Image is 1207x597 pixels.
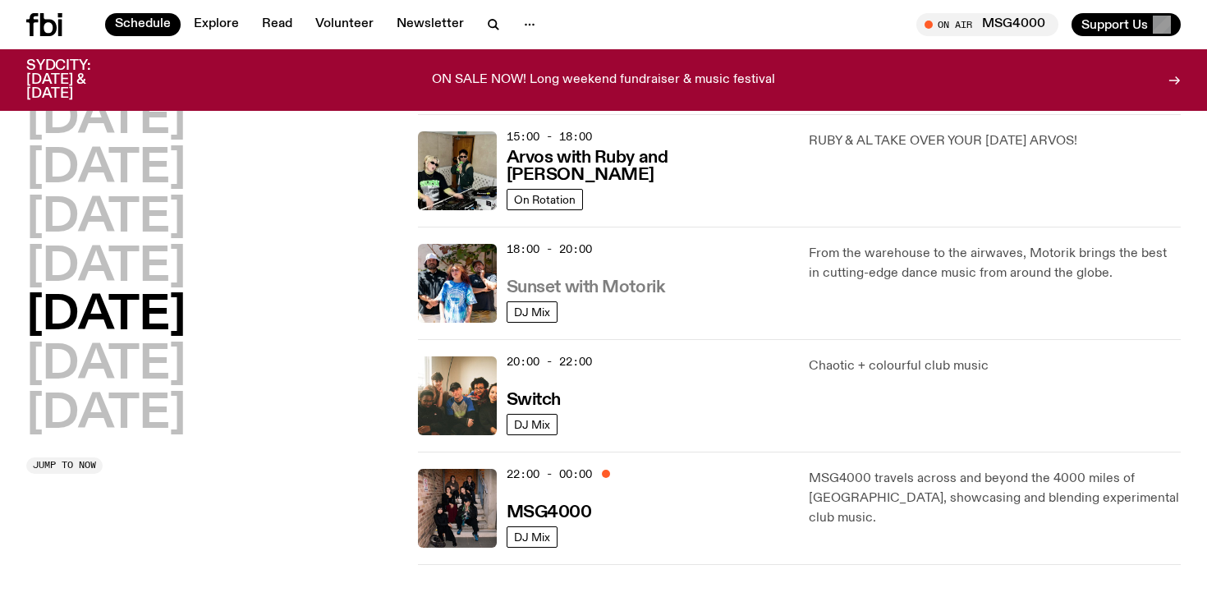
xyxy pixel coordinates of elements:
[305,13,383,36] a: Volunteer
[26,293,186,339] button: [DATE]
[809,244,1181,283] p: From the warehouse to the airwaves, Motorik brings the best in cutting-edge dance music from arou...
[507,146,790,184] a: Arvos with Ruby and [PERSON_NAME]
[507,526,558,548] a: DJ Mix
[1081,17,1148,32] span: Support Us
[184,13,249,36] a: Explore
[418,131,497,210] img: Ruby wears a Collarbones t shirt and pretends to play the DJ decks, Al sings into a pringles can....
[432,73,775,88] p: ON SALE NOW! Long weekend fundraiser & music festival
[387,13,474,36] a: Newsletter
[507,354,592,370] span: 20:00 - 22:00
[26,146,186,192] button: [DATE]
[514,418,550,430] span: DJ Mix
[252,13,302,36] a: Read
[809,131,1181,151] p: RUBY & AL TAKE OVER YOUR [DATE] ARVOS!
[33,461,96,470] span: Jump to now
[916,13,1058,36] button: On AirMSG4000
[507,504,592,521] h3: MSG4000
[507,301,558,323] a: DJ Mix
[507,279,665,296] h3: Sunset with Motorik
[418,356,497,435] img: A warm film photo of the switch team sitting close together. from left to right: Cedar, Lau, Sand...
[507,466,592,482] span: 22:00 - 00:00
[26,342,186,388] button: [DATE]
[1072,13,1181,36] button: Support Us
[507,129,592,145] span: 15:00 - 18:00
[26,457,103,474] button: Jump to now
[26,392,186,438] button: [DATE]
[507,392,561,409] h3: Switch
[418,244,497,323] img: Andrew, Reenie, and Pat stand in a row, smiling at the camera, in dappled light with a vine leafe...
[507,501,592,521] a: MSG4000
[514,305,550,318] span: DJ Mix
[26,97,186,143] button: [DATE]
[507,276,665,296] a: Sunset with Motorik
[514,193,576,205] span: On Rotation
[507,414,558,435] a: DJ Mix
[809,356,1181,376] p: Chaotic + colourful club music
[105,13,181,36] a: Schedule
[514,530,550,543] span: DJ Mix
[26,59,131,101] h3: SYDCITY: [DATE] & [DATE]
[507,241,592,257] span: 18:00 - 20:00
[809,469,1181,528] p: MSG4000 travels across and beyond the 4000 miles of [GEOGRAPHIC_DATA], showcasing and blending ex...
[507,189,583,210] a: On Rotation
[26,245,186,291] button: [DATE]
[507,388,561,409] a: Switch
[26,195,186,241] button: [DATE]
[507,149,790,184] h3: Arvos with Ruby and [PERSON_NAME]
